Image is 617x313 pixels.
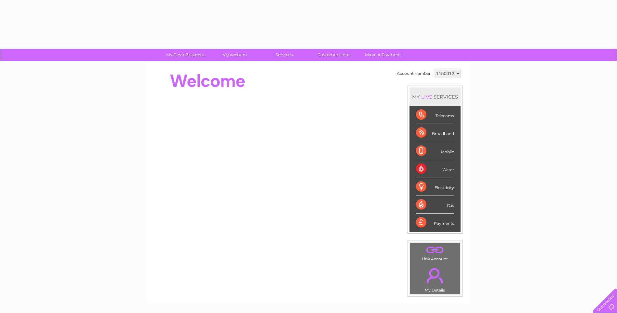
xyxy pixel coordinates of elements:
div: Payments [416,214,454,231]
a: Make A Payment [356,49,410,61]
div: Electricity [416,178,454,196]
td: My Details [410,263,460,294]
div: Telecoms [416,106,454,124]
a: . [412,264,458,287]
a: Customer Help [307,49,360,61]
div: Broadband [416,124,454,142]
div: LIVE [420,94,434,100]
td: Account number [395,68,432,79]
a: My Clear Business [158,49,212,61]
a: My Account [208,49,262,61]
div: Gas [416,196,454,214]
div: MY SERVICES [409,88,461,106]
a: Services [257,49,311,61]
div: Water [416,160,454,178]
td: Link Account [410,242,460,263]
div: Mobile [416,142,454,160]
a: . [412,244,458,256]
